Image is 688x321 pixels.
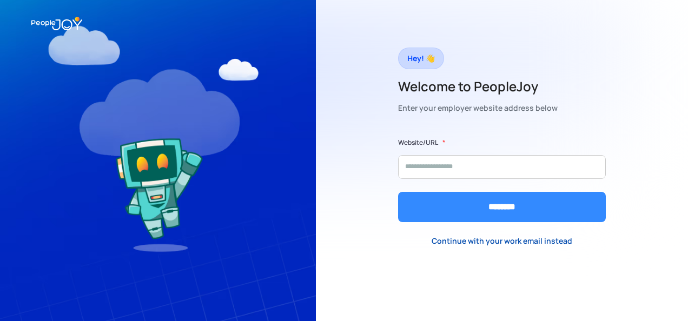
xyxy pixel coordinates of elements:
div: Continue with your work email instead [432,236,572,246]
h2: Welcome to PeopleJoy [398,78,558,95]
a: Continue with your work email instead [423,230,581,252]
div: Enter your employer website address below [398,101,558,116]
div: Hey! 👋 [407,51,435,66]
label: Website/URL [398,137,438,148]
form: Form [398,137,606,222]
